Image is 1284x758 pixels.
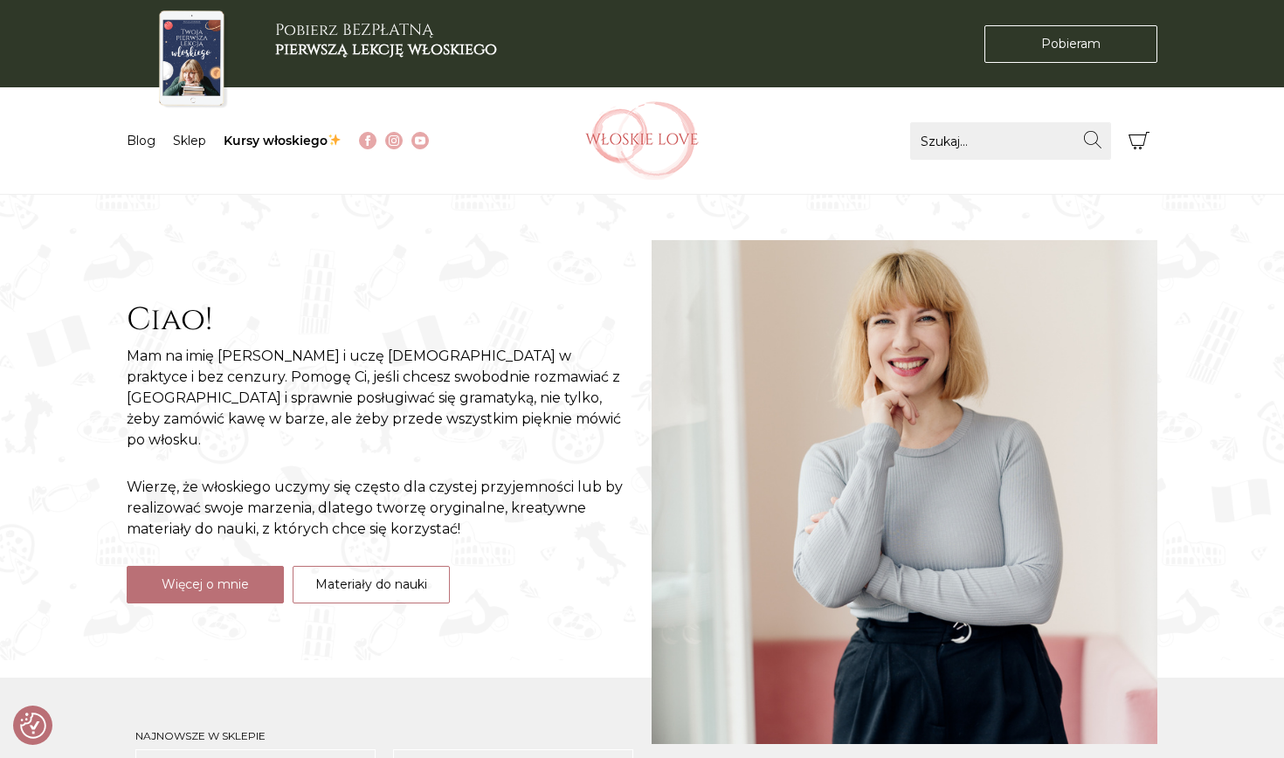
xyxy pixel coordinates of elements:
[910,122,1111,160] input: Szukaj...
[127,301,633,339] h2: Ciao!
[127,477,633,540] p: Wierzę, że włoskiego uczymy się często dla czystej przyjemności lub by realizować swoje marzenia,...
[135,730,633,742] h3: Najnowsze w sklepie
[20,713,46,739] button: Preferencje co do zgód
[275,38,497,60] b: pierwszą lekcję włoskiego
[20,713,46,739] img: Revisit consent button
[293,566,450,603] a: Materiały do nauki
[585,101,699,180] img: Włoskielove
[1120,122,1157,160] button: Koszyk
[328,134,341,146] img: ✨
[275,21,497,59] h3: Pobierz BEZPŁATNĄ
[127,566,284,603] a: Więcej o mnie
[173,133,206,148] a: Sklep
[127,346,633,451] p: Mam na imię [PERSON_NAME] i uczę [DEMOGRAPHIC_DATA] w praktyce i bez cenzury. Pomogę Ci, jeśli ch...
[127,133,155,148] a: Blog
[224,133,342,148] a: Kursy włoskiego
[984,25,1157,63] a: Pobieram
[1041,35,1101,53] span: Pobieram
